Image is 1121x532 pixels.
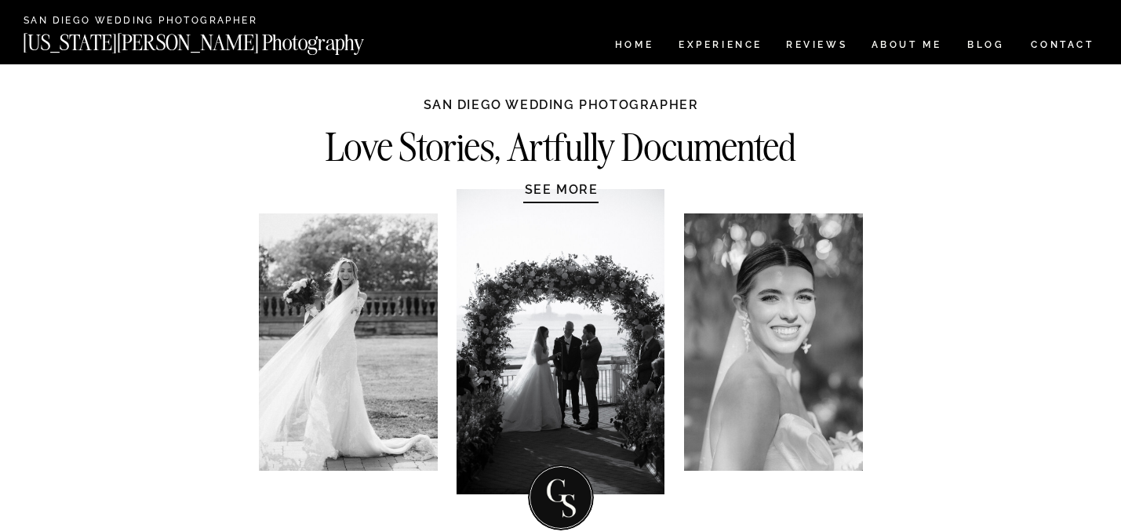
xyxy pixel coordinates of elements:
[871,40,942,53] a: ABOUT ME
[24,16,331,27] a: SAN DIEGO Wedding Photographer
[23,32,417,46] a: [US_STATE][PERSON_NAME] Photography
[786,40,845,53] a: REVIEWS
[1030,36,1095,53] a: CONTACT
[967,40,1005,53] a: BLOG
[292,129,831,160] h2: Love Stories, Artfully Documented
[679,40,761,53] a: Experience
[612,40,657,53] a: HOME
[487,181,636,197] a: SEE MORE
[414,97,708,128] h1: SAN DIEGO WEDDING PHOTOGRAPHER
